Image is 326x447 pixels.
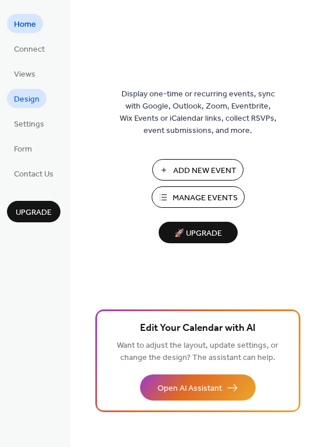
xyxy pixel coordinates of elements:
a: Views [7,64,42,83]
a: Design [7,89,46,108]
span: Form [14,143,32,156]
span: 🚀 Upgrade [166,226,231,241]
span: Open AI Assistant [157,383,222,395]
a: Home [7,14,43,33]
span: Design [14,93,40,106]
span: Add New Event [173,165,237,177]
button: 🚀 Upgrade [159,222,238,243]
span: Upgrade [16,207,52,219]
span: Want to adjust the layout, update settings, or change the design? The assistant can help. [117,338,278,366]
span: Display one-time or recurring events, sync with Google, Outlook, Zoom, Eventbrite, Wix Events or ... [120,88,277,137]
a: Form [7,139,39,158]
span: Edit Your Calendar with AI [140,320,256,337]
span: Views [14,69,35,81]
a: Connect [7,39,52,58]
span: Home [14,19,36,31]
span: Settings [14,118,44,131]
span: Contact Us [14,168,53,181]
button: Add New Event [152,159,243,181]
button: Upgrade [7,201,60,222]
a: Contact Us [7,164,60,183]
span: Connect [14,44,45,56]
button: Manage Events [152,186,245,208]
button: Open AI Assistant [140,374,256,401]
span: Manage Events [173,192,238,204]
a: Settings [7,114,51,133]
